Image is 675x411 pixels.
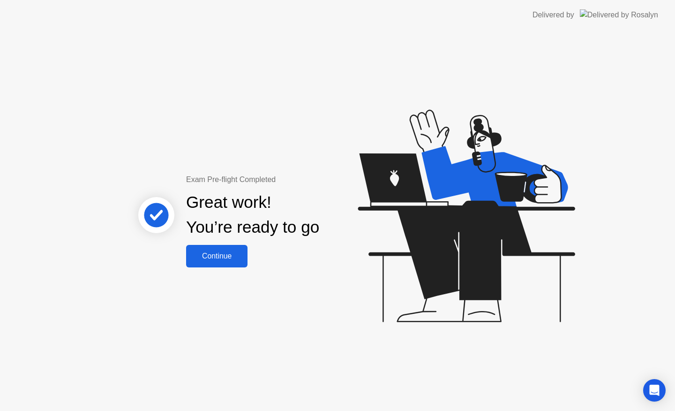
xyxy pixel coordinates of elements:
div: Continue [189,252,245,260]
div: Delivered by [532,9,574,21]
div: Exam Pre-flight Completed [186,174,380,185]
img: Delivered by Rosalyn [580,9,658,20]
button: Continue [186,245,247,267]
div: Great work! You’re ready to go [186,190,319,240]
div: Open Intercom Messenger [643,379,666,402]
